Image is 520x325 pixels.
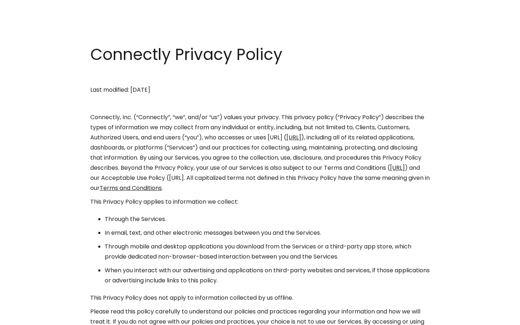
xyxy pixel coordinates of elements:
[390,164,405,172] a: [URL]
[90,293,430,303] p: This Privacy Policy does not apply to information collected by us offline.
[14,312,43,322] ul: Language list
[105,265,430,286] li: When you interact with our advertising and applications on third-party websites and services, if ...
[90,85,430,95] p: Last modified: [DATE]
[105,228,430,238] li: In email, text, and other electronic messages between you and the Services.
[100,184,162,192] a: Terms and Conditions
[105,214,430,224] li: Through the Services.
[90,71,430,81] p: ‍
[105,242,430,262] li: Through mobile and desktop applications you download from the Services or a third-party app store...
[90,197,430,207] p: This Privacy Policy applies to information we collect:
[90,43,430,66] h1: Connectly Privacy Policy
[286,133,301,142] a: [URL]
[90,99,430,109] p: ‍
[90,112,430,193] p: Connectly, Inc. (“Connectly”, “we”, and/or “us”) values your privacy. This privacy policy (“Priva...
[7,312,43,322] aside: Language selected: English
